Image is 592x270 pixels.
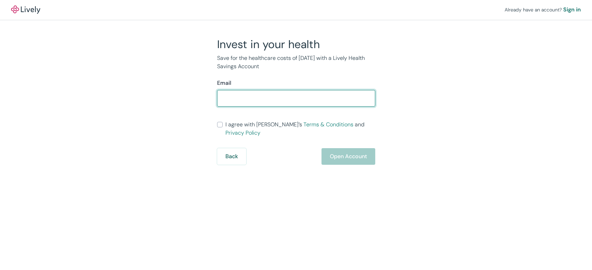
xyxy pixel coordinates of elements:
h2: Invest in your health [217,37,375,51]
a: Sign in [563,6,581,14]
img: Lively [11,6,40,14]
div: Already have an account? [505,6,581,14]
label: Email [217,79,231,87]
p: Save for the healthcare costs of [DATE] with a Lively Health Savings Account [217,54,375,71]
a: LivelyLively [11,6,40,14]
span: I agree with [PERSON_NAME]’s and [225,120,375,137]
a: Privacy Policy [225,129,260,136]
button: Back [217,148,246,165]
a: Terms & Conditions [303,121,353,128]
